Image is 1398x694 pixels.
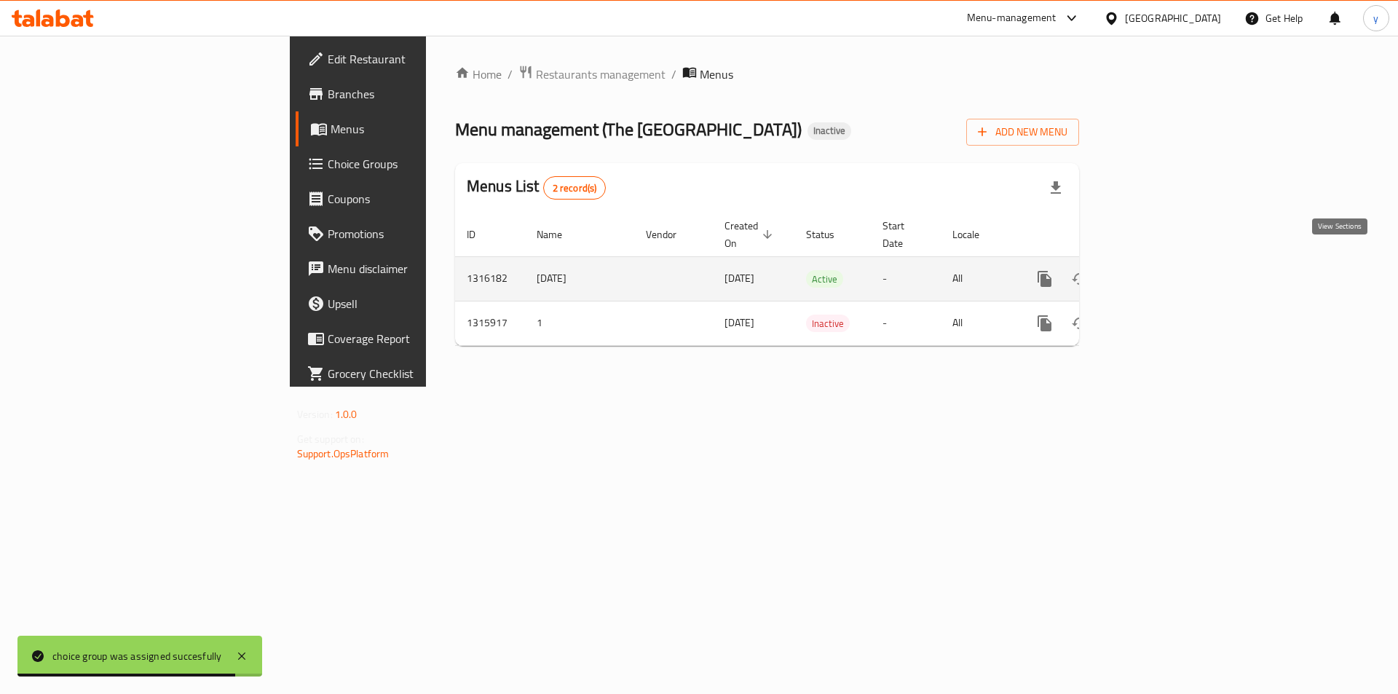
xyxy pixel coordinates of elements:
[871,301,941,345] td: -
[296,356,524,391] a: Grocery Checklist
[296,146,524,181] a: Choice Groups
[296,42,524,76] a: Edit Restaurant
[328,330,512,347] span: Coverage Report
[882,217,923,252] span: Start Date
[328,190,512,208] span: Coupons
[328,85,512,103] span: Branches
[52,648,221,664] div: choice group was assigned succesfully
[1038,170,1073,205] div: Export file
[296,216,524,251] a: Promotions
[1062,306,1097,341] button: Change Status
[537,226,581,243] span: Name
[941,256,1016,301] td: All
[724,217,777,252] span: Created On
[806,270,843,288] div: Active
[328,365,512,382] span: Grocery Checklist
[1062,261,1097,296] button: Change Status
[518,65,666,84] a: Restaurants management
[1373,10,1378,26] span: y
[328,260,512,277] span: Menu disclaimer
[806,315,850,332] div: Inactive
[455,65,1079,84] nav: breadcrumb
[536,66,666,83] span: Restaurants management
[328,295,512,312] span: Upsell
[328,155,512,173] span: Choice Groups
[297,444,390,463] a: Support.OpsPlatform
[455,213,1179,346] table: enhanced table
[296,181,524,216] a: Coupons
[807,122,851,140] div: Inactive
[871,256,941,301] td: -
[525,256,634,301] td: [DATE]
[296,111,524,146] a: Menus
[543,176,607,200] div: Total records count
[328,225,512,242] span: Promotions
[941,301,1016,345] td: All
[467,176,606,200] h2: Menus List
[335,405,358,424] span: 1.0.0
[331,120,512,138] span: Menus
[296,321,524,356] a: Coverage Report
[966,119,1079,146] button: Add New Menu
[455,113,802,146] span: Menu management ( The [GEOGRAPHIC_DATA] )
[1027,306,1062,341] button: more
[1125,10,1221,26] div: [GEOGRAPHIC_DATA]
[671,66,676,83] li: /
[297,430,364,449] span: Get support on:
[297,405,333,424] span: Version:
[328,50,512,68] span: Edit Restaurant
[296,76,524,111] a: Branches
[525,301,634,345] td: 1
[952,226,998,243] span: Locale
[700,66,733,83] span: Menus
[807,125,851,137] span: Inactive
[967,9,1057,27] div: Menu-management
[467,226,494,243] span: ID
[806,315,850,332] span: Inactive
[724,269,754,288] span: [DATE]
[724,313,754,332] span: [DATE]
[806,271,843,288] span: Active
[1016,213,1179,257] th: Actions
[1027,261,1062,296] button: more
[544,181,606,195] span: 2 record(s)
[646,226,695,243] span: Vendor
[806,226,853,243] span: Status
[978,123,1067,141] span: Add New Menu
[296,251,524,286] a: Menu disclaimer
[296,286,524,321] a: Upsell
